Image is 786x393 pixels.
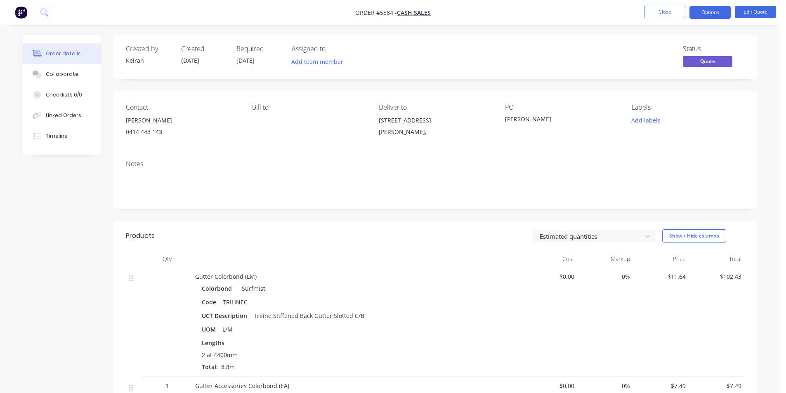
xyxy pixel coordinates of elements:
[46,132,68,140] div: Timeline
[126,231,155,241] div: Products
[126,126,239,138] div: 0414 443 143
[202,282,235,294] div: Colorbond
[202,296,220,308] div: Code
[142,251,192,267] div: Qty
[692,272,741,281] span: $102.43
[46,71,78,78] div: Collaborate
[46,112,81,119] div: Linked Orders
[126,56,171,65] div: Keiran
[46,91,82,99] div: Checklists 0/0
[126,115,239,126] div: [PERSON_NAME]
[236,56,255,64] span: [DATE]
[379,115,492,141] div: [STREET_ADDRESS][PERSON_NAME],
[250,310,368,322] div: Triline Stiffened Back Gutter Slotted C/B
[165,381,169,390] span: 1
[525,381,574,390] span: $0.00
[126,45,171,53] div: Created by
[689,251,745,267] div: Total
[522,251,578,267] div: Cost
[292,56,348,67] button: Add team member
[578,251,633,267] div: Markup
[202,310,250,322] div: UCT Description
[525,272,574,281] span: $0.00
[219,323,236,335] div: L/M
[23,126,101,146] button: Timeline
[735,6,776,18] button: Edit Quote
[355,9,397,16] span: Order #5884 -
[379,104,492,111] div: Deliver to
[236,45,282,53] div: Required
[287,56,348,67] button: Add team member
[379,115,492,126] div: [STREET_ADDRESS]
[238,282,265,294] div: Surfmist
[23,43,101,64] button: Order details
[252,104,365,111] div: Bill to
[126,104,239,111] div: Contact
[202,339,224,347] span: Lengths
[23,105,101,126] button: Linked Orders
[23,64,101,85] button: Collaborate
[15,6,27,19] img: Factory
[632,104,745,111] div: Labels
[662,229,726,242] button: Show / Hide columns
[126,115,239,141] div: [PERSON_NAME]0414 443 143
[195,382,289,390] span: Gutter Accessories Colorbond (EA)
[633,251,689,267] div: Price
[581,381,630,390] span: 0%
[181,45,227,53] div: Created
[637,381,686,390] span: $7.49
[23,85,101,105] button: Checklists 0/0
[505,115,608,126] div: [PERSON_NAME]
[397,9,431,16] a: Cash Sales
[581,272,630,281] span: 0%
[627,115,665,126] button: Add labels
[505,104,618,111] div: PO
[637,272,686,281] span: $11.64
[292,45,374,53] div: Assigned to
[202,363,218,371] span: Total:
[683,56,732,66] span: Quote
[126,160,745,168] div: Notes
[202,351,238,359] span: 2 at 4400mm
[683,45,745,53] div: Status
[195,273,257,280] span: Gutter Colorbond (LM)
[689,6,731,19] button: Options
[692,381,741,390] span: $7.49
[46,50,81,57] div: Order details
[379,126,492,138] div: [PERSON_NAME],
[644,6,685,18] button: Close
[202,323,219,335] div: UOM
[220,296,251,308] div: TRILINEC
[218,363,238,371] span: 8.8m
[181,56,199,64] span: [DATE]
